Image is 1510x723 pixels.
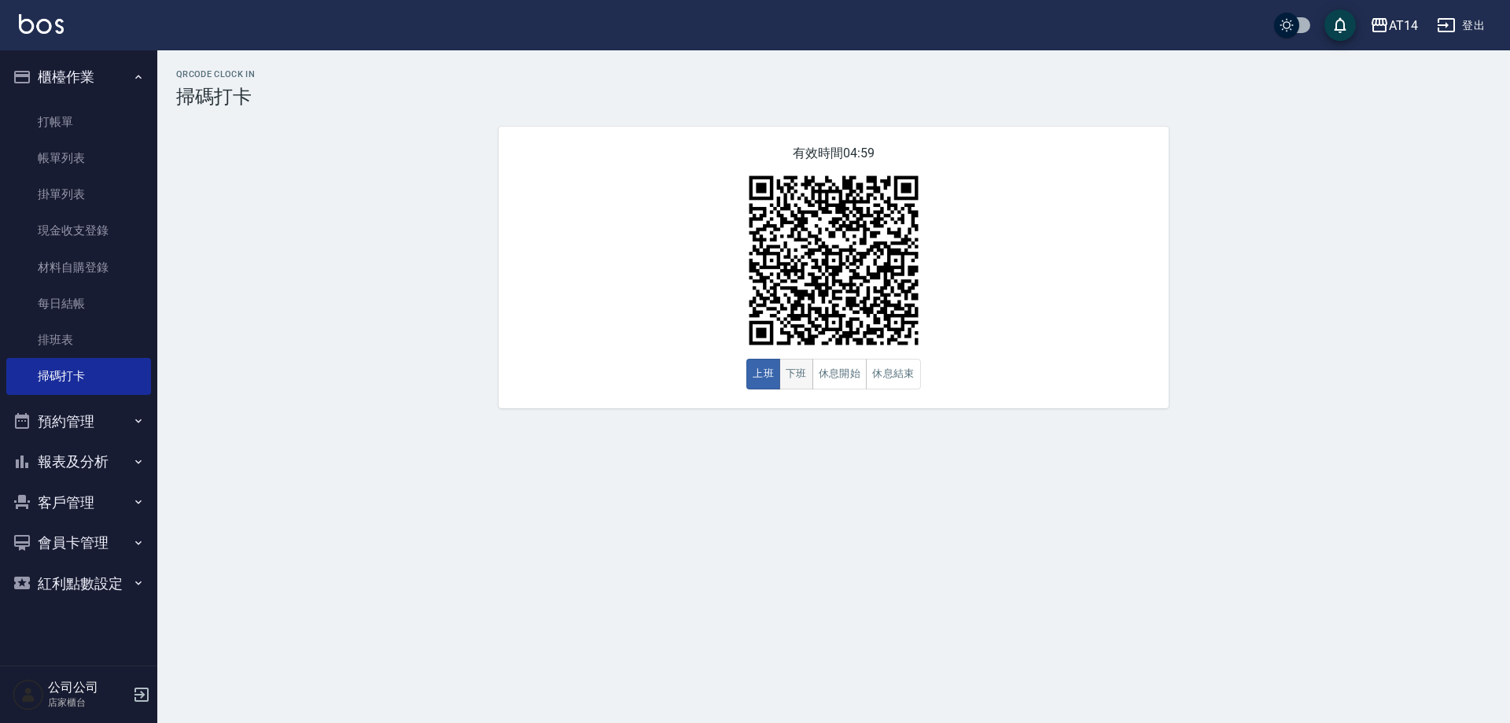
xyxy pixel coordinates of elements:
[6,401,151,442] button: 預約管理
[1431,11,1491,40] button: 登出
[866,359,921,389] button: 休息結束
[499,127,1169,408] div: 有效時間 04:59
[1324,9,1356,41] button: save
[6,104,151,140] a: 打帳單
[1389,16,1418,35] div: AT14
[6,249,151,286] a: 材料自購登錄
[176,69,1491,79] h2: QRcode Clock In
[6,563,151,604] button: 紅利點數設定
[6,482,151,523] button: 客戶管理
[779,359,813,389] button: 下班
[746,359,780,389] button: 上班
[6,322,151,358] a: 排班表
[6,522,151,563] button: 會員卡管理
[6,441,151,482] button: 報表及分析
[6,140,151,176] a: 帳單列表
[48,680,128,695] h5: 公司公司
[19,14,64,34] img: Logo
[6,286,151,322] a: 每日結帳
[1364,9,1424,42] button: AT14
[812,359,867,389] button: 休息開始
[176,86,1491,108] h3: 掃碼打卡
[13,679,44,710] img: Person
[6,212,151,249] a: 現金收支登錄
[6,176,151,212] a: 掛單列表
[48,695,128,710] p: 店家櫃台
[6,358,151,394] a: 掃碼打卡
[6,57,151,98] button: 櫃檯作業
